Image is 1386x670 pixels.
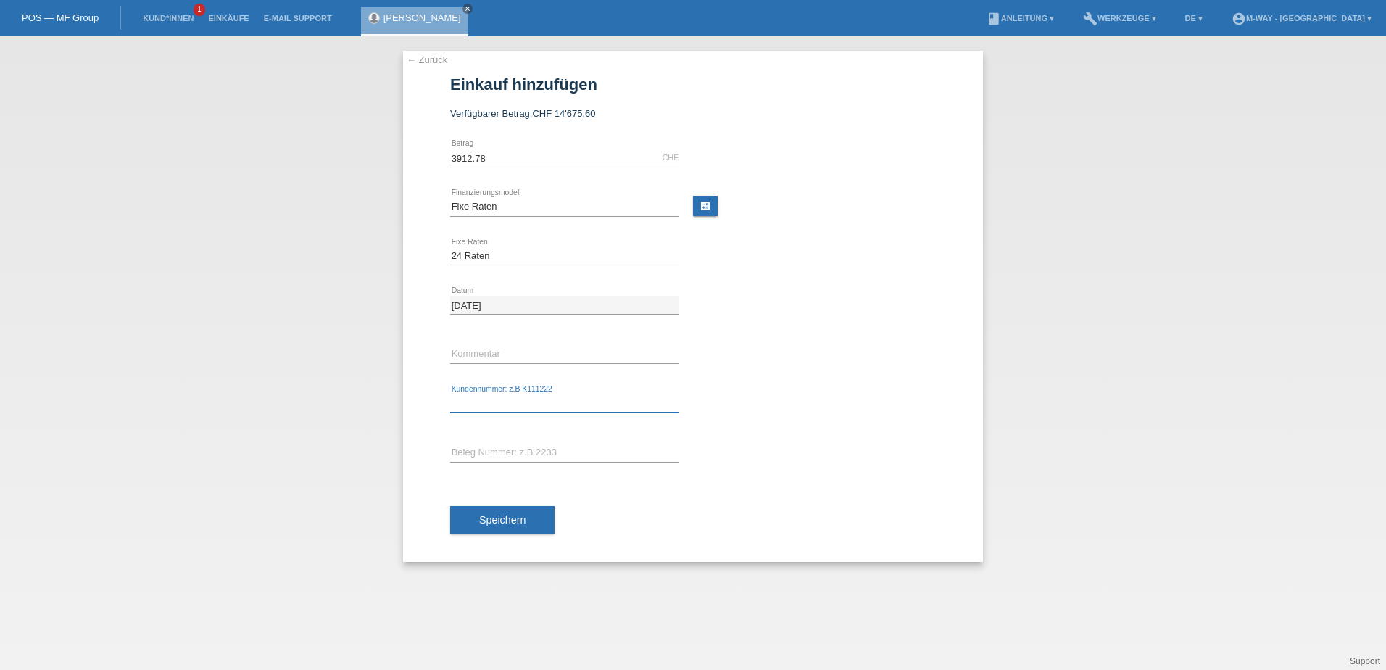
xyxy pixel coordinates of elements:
i: calculate [700,200,711,212]
a: calculate [693,196,718,216]
div: CHF [662,153,679,162]
a: POS — MF Group [22,12,99,23]
div: Verfügbarer Betrag: [450,108,936,119]
button: Speichern [450,506,555,534]
i: build [1083,12,1097,26]
a: Kund*innen [136,14,201,22]
i: book [987,12,1001,26]
span: Speichern [479,514,526,526]
a: close [462,4,473,14]
a: Einkäufe [201,14,256,22]
a: E-Mail Support [257,14,339,22]
a: Support [1350,656,1380,666]
i: close [464,5,471,12]
a: ← Zurück [407,54,447,65]
span: CHF 14'675.60 [532,108,595,119]
a: buildWerkzeuge ▾ [1076,14,1163,22]
span: 1 [194,4,205,16]
i: account_circle [1232,12,1246,26]
a: DE ▾ [1178,14,1210,22]
a: account_circlem-way - [GEOGRAPHIC_DATA] ▾ [1224,14,1379,22]
h1: Einkauf hinzufügen [450,75,936,94]
a: bookAnleitung ▾ [979,14,1061,22]
a: [PERSON_NAME] [383,12,461,23]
